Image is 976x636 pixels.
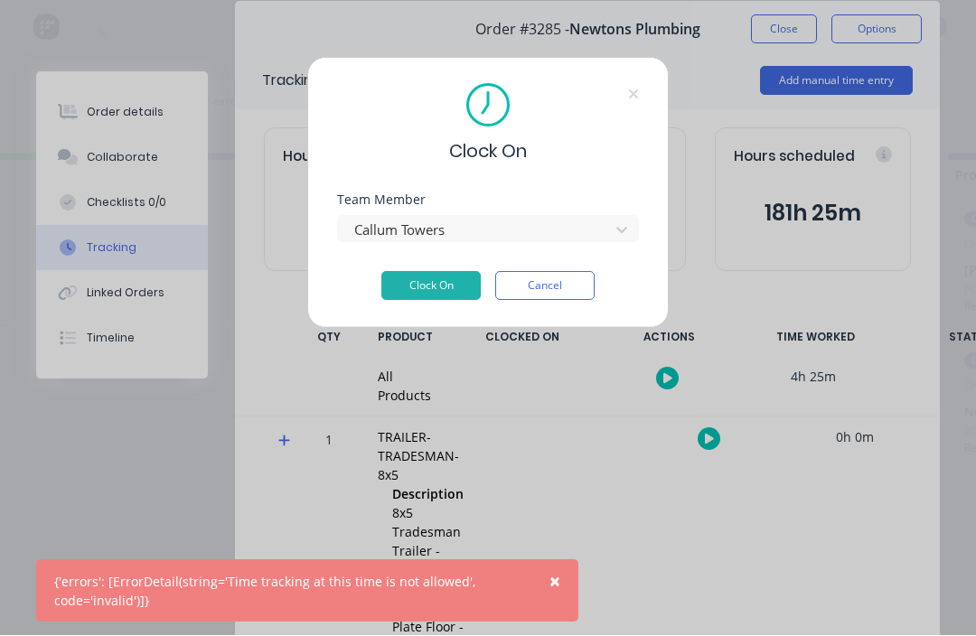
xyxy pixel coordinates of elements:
span: × [549,569,560,594]
div: {'errors': [ErrorDetail(string='Time tracking at this time is not allowed', code='invalid')]} [54,573,523,611]
span: Clock On [449,138,527,165]
button: Cancel [495,272,595,301]
button: Close [531,560,578,603]
div: Team Member [337,194,639,207]
button: Clock On [381,272,481,301]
